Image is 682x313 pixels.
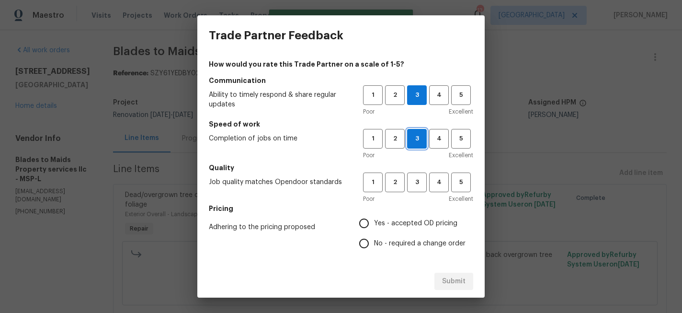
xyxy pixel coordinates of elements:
button: 1 [363,173,383,192]
button: 5 [451,173,471,192]
span: 1 [364,133,382,144]
span: Yes - accepted OD pricing [374,219,457,229]
span: 4 [430,133,448,144]
span: Poor [363,194,375,204]
span: 3 [408,177,426,188]
h5: Speed of work [209,119,473,129]
span: Ability to timely respond & share regular updates [209,90,348,109]
button: 2 [385,85,405,105]
span: 1 [364,90,382,101]
button: 3 [407,85,427,105]
span: 2 [386,177,404,188]
span: 1 [364,177,382,188]
div: Pricing [359,213,473,254]
h4: How would you rate this Trade Partner on a scale of 1-5? [209,59,473,69]
button: 4 [429,129,449,149]
button: 4 [429,173,449,192]
span: 5 [452,133,470,144]
span: Excellent [449,107,473,116]
span: Poor [363,107,375,116]
span: 2 [386,133,404,144]
span: 5 [452,177,470,188]
button: 3 [407,173,427,192]
span: 4 [430,90,448,101]
button: 2 [385,129,405,149]
span: Job quality matches Opendoor standards [209,177,348,187]
span: 3 [408,90,426,101]
button: 5 [451,85,471,105]
span: Adhering to the pricing proposed [209,222,344,232]
span: 5 [452,90,470,101]
h3: Trade Partner Feedback [209,29,343,42]
span: No - required a change order [374,239,466,249]
h5: Communication [209,76,473,85]
button: 1 [363,85,383,105]
button: 3 [407,129,427,149]
button: 4 [429,85,449,105]
span: 4 [430,177,448,188]
h5: Pricing [209,204,473,213]
h5: Quality [209,163,473,173]
span: Excellent [449,151,473,160]
span: Poor [363,151,375,160]
button: 2 [385,173,405,192]
button: 5 [451,129,471,149]
span: 3 [408,133,426,144]
button: 1 [363,129,383,149]
span: Completion of jobs on time [209,134,348,143]
span: Excellent [449,194,473,204]
span: 2 [386,90,404,101]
